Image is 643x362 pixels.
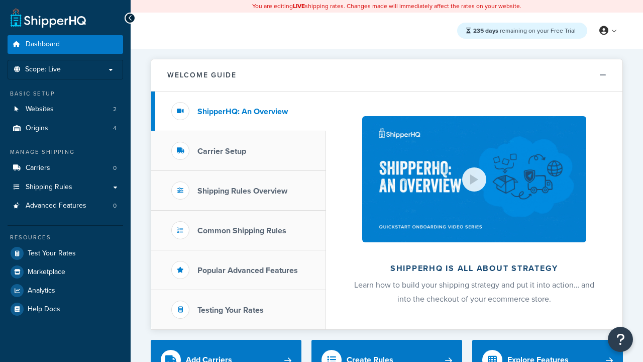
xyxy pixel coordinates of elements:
[197,107,288,116] h3: ShipperHQ: An Overview
[113,105,117,114] span: 2
[8,119,123,138] li: Origins
[8,263,123,281] a: Marketplace
[25,65,61,74] span: Scope: Live
[8,159,123,177] a: Carriers0
[197,226,286,235] h3: Common Shipping Rules
[167,71,237,79] h2: Welcome Guide
[8,244,123,262] a: Test Your Rates
[197,147,246,156] h3: Carrier Setup
[113,164,117,172] span: 0
[354,279,594,305] span: Learn how to build your shipping strategy and put it into action… and into the checkout of your e...
[113,202,117,210] span: 0
[197,187,287,196] h3: Shipping Rules Overview
[8,100,123,119] a: Websites2
[353,264,596,273] h2: ShipperHQ is all about strategy
[608,327,633,352] button: Open Resource Center
[8,300,123,318] a: Help Docs
[26,40,60,49] span: Dashboard
[197,306,264,315] h3: Testing Your Rates
[362,116,586,242] img: ShipperHQ is all about strategy
[8,282,123,300] a: Analytics
[26,202,86,210] span: Advanced Features
[8,233,123,242] div: Resources
[26,164,50,172] span: Carriers
[28,268,65,277] span: Marketplace
[197,266,298,275] h3: Popular Advanced Features
[8,178,123,197] a: Shipping Rules
[28,305,60,314] span: Help Docs
[8,197,123,215] li: Advanced Features
[28,287,55,295] span: Analytics
[8,148,123,156] div: Manage Shipping
[26,105,54,114] span: Websites
[8,100,123,119] li: Websites
[8,197,123,215] a: Advanced Features0
[8,89,123,98] div: Basic Setup
[26,183,72,192] span: Shipping Rules
[293,2,305,11] b: LIVE
[113,124,117,133] span: 4
[8,35,123,54] a: Dashboard
[8,159,123,177] li: Carriers
[473,26,498,35] strong: 235 days
[8,119,123,138] a: Origins4
[151,59,622,92] button: Welcome Guide
[26,124,48,133] span: Origins
[473,26,576,35] span: remaining on your Free Trial
[28,249,76,258] span: Test Your Rates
